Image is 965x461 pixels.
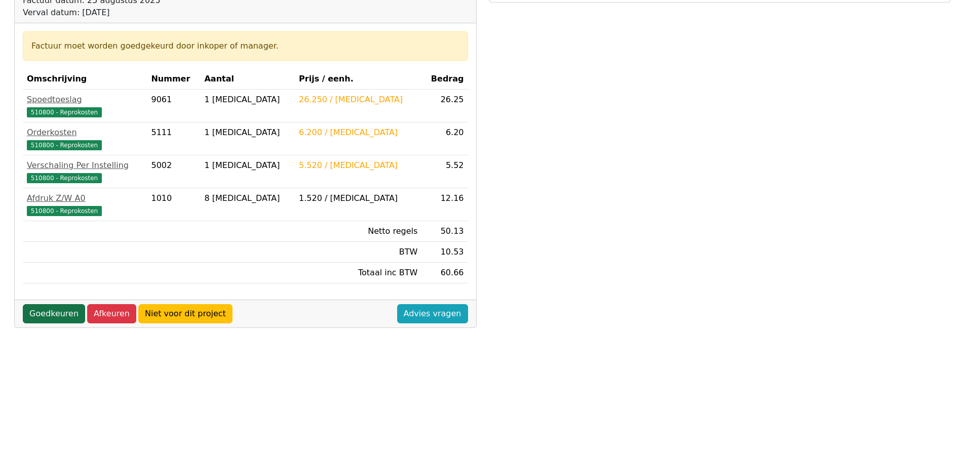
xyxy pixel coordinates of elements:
div: 5.520 / [MEDICAL_DATA] [299,159,417,172]
div: 8 [MEDICAL_DATA] [204,192,291,204]
span: 510800 - Reprokosten [27,173,102,183]
td: Netto regels [295,221,421,242]
td: 50.13 [421,221,468,242]
td: 6.20 [421,122,468,155]
td: 1010 [147,188,200,221]
div: Factuur moet worden goedgekeurd door inkoper of manager. [31,40,459,52]
div: 1 [MEDICAL_DATA] [204,159,291,172]
a: Afdruk Z/W A0510800 - Reprokosten [27,192,143,217]
th: Aantal [200,69,295,90]
div: Orderkosten [27,127,143,139]
td: Totaal inc BTW [295,263,421,283]
td: 9061 [147,90,200,122]
td: 10.53 [421,242,468,263]
th: Prijs / eenh. [295,69,421,90]
div: 6.200 / [MEDICAL_DATA] [299,127,417,139]
div: 26.250 / [MEDICAL_DATA] [299,94,417,106]
th: Bedrag [421,69,468,90]
div: Verval datum: [DATE] [23,7,239,19]
div: Spoedtoeslag [27,94,143,106]
a: Goedkeuren [23,304,85,323]
a: Orderkosten510800 - Reprokosten [27,127,143,151]
th: Nummer [147,69,200,90]
span: 510800 - Reprokosten [27,206,102,216]
td: 60.66 [421,263,468,283]
td: BTW [295,242,421,263]
a: Spoedtoeslag510800 - Reprokosten [27,94,143,118]
td: 5.52 [421,155,468,188]
td: 12.16 [421,188,468,221]
th: Omschrijving [23,69,147,90]
div: 1.520 / [MEDICAL_DATA] [299,192,417,204]
a: Advies vragen [397,304,468,323]
td: 26.25 [421,90,468,122]
a: Afkeuren [87,304,136,323]
div: 1 [MEDICAL_DATA] [204,94,291,106]
div: 1 [MEDICAL_DATA] [204,127,291,139]
div: Afdruk Z/W A0 [27,192,143,204]
td: 5002 [147,155,200,188]
div: Verschaling Per Instelling [27,159,143,172]
span: 510800 - Reprokosten [27,140,102,150]
a: Verschaling Per Instelling510800 - Reprokosten [27,159,143,184]
a: Niet voor dit project [138,304,233,323]
span: 510800 - Reprokosten [27,107,102,117]
td: 5111 [147,122,200,155]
